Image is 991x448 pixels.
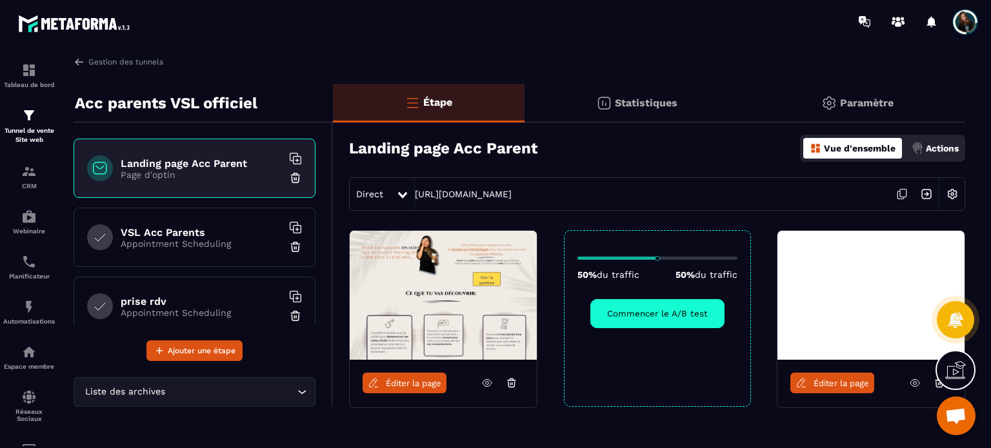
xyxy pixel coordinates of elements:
[3,380,55,432] a: social-networksocial-networkRéseaux Sociaux
[74,56,85,68] img: arrow
[415,189,512,199] a: [URL][DOMAIN_NAME]
[82,385,168,399] span: Liste des archives
[289,309,302,322] img: trash
[289,171,302,184] img: trash
[74,377,315,407] div: Search for option
[21,108,37,123] img: formation
[356,189,383,199] span: Direct
[21,389,37,405] img: social-network
[3,53,55,98] a: formationformationTableau de bord
[3,363,55,370] p: Espace membre
[824,143,896,153] p: Vue d'ensemble
[3,228,55,235] p: Webinaire
[597,269,639,280] span: du traffic
[790,373,874,393] a: Éditer la page
[596,95,612,111] img: stats.20deebd0.svg
[289,240,302,253] img: trash
[423,96,452,108] p: Étape
[940,182,965,206] img: setting-w.858f3a88.svg
[3,154,55,199] a: formationformationCRM
[821,95,837,111] img: setting-gr.5f69749f.svg
[3,182,55,190] p: CRM
[168,344,235,357] span: Ajouter une étape
[21,299,37,315] img: automations
[121,170,282,180] p: Page d'optin
[615,97,677,109] p: Statistiques
[121,157,282,170] h6: Landing page Acc Parent
[146,340,243,361] button: Ajouter une étape
[926,143,959,153] p: Actions
[3,98,55,154] a: formationformationTunnel de vente Site web
[363,373,446,393] a: Éditer la page
[840,97,894,109] p: Paramètre
[3,289,55,335] a: automationsautomationsAutomatisations
[814,378,869,388] span: Éditer la page
[121,307,282,318] p: Appointment Scheduling
[3,199,55,244] a: automationsautomationsWebinaire
[695,269,737,280] span: du traffic
[349,139,537,157] h3: Landing page Acc Parent
[21,344,37,360] img: automations
[21,209,37,224] img: automations
[912,142,923,154] img: actions.d6e523a2.png
[121,239,282,249] p: Appointment Scheduling
[3,335,55,380] a: automationsautomationsEspace membre
[21,164,37,179] img: formation
[3,408,55,422] p: Réseaux Sociaux
[121,226,282,239] h6: VSL Acc Parents
[3,81,55,88] p: Tableau de bord
[577,269,639,280] p: 50%
[914,182,939,206] img: arrow-next.bcc2205e.svg
[18,12,134,35] img: logo
[168,385,294,399] input: Search for option
[3,126,55,144] p: Tunnel de vente Site web
[676,269,737,280] p: 50%
[3,273,55,280] p: Planificateur
[937,396,976,435] div: Ouvrir le chat
[350,231,537,360] img: image
[21,63,37,78] img: formation
[777,231,817,243] img: image
[386,378,441,388] span: Éditer la page
[75,90,257,116] p: Acc parents VSL officiel
[74,56,163,68] a: Gestion des tunnels
[3,318,55,325] p: Automatisations
[590,299,725,328] button: Commencer le A/B test
[21,254,37,269] img: scheduler
[405,95,420,110] img: bars-o.4a397970.svg
[121,295,282,307] h6: prise rdv
[3,244,55,289] a: schedulerschedulerPlanificateur
[810,142,821,154] img: dashboard-orange.40269519.svg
